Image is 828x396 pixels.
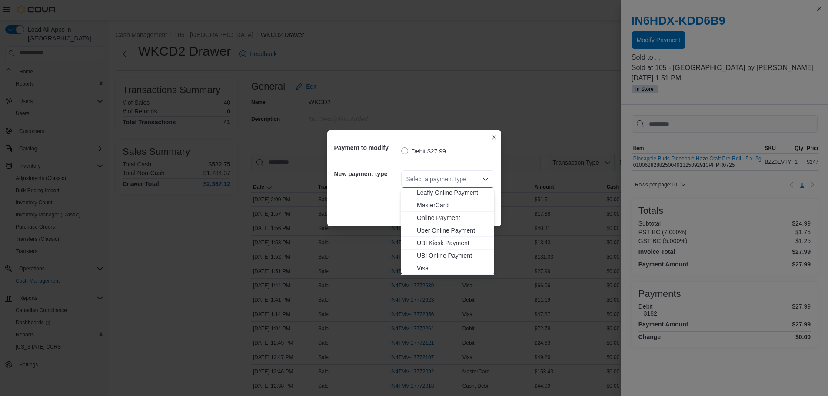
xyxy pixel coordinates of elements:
[401,186,494,199] button: Leafly Online Payment
[401,262,494,275] button: Visa
[417,213,489,222] span: Online Payment
[417,201,489,210] span: MasterCard
[417,188,489,197] span: Leafly Online Payment
[417,251,489,260] span: UBI Online Payment
[417,239,489,247] span: UBI Kiosk Payment
[401,146,446,156] label: Debit $27.99
[401,199,494,212] button: MasterCard
[401,237,494,250] button: UBI Kiosk Payment
[401,111,494,275] div: Choose from the following options
[417,264,489,273] span: Visa
[406,174,407,184] input: Accessible screen reader label
[417,226,489,235] span: Uber Online Payment
[489,132,499,143] button: Closes this modal window
[482,176,489,183] button: Close list of options
[334,139,399,156] h5: Payment to modify
[401,212,494,224] button: Online Payment
[334,165,399,183] h5: New payment type
[401,224,494,237] button: Uber Online Payment
[401,250,494,262] button: UBI Online Payment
